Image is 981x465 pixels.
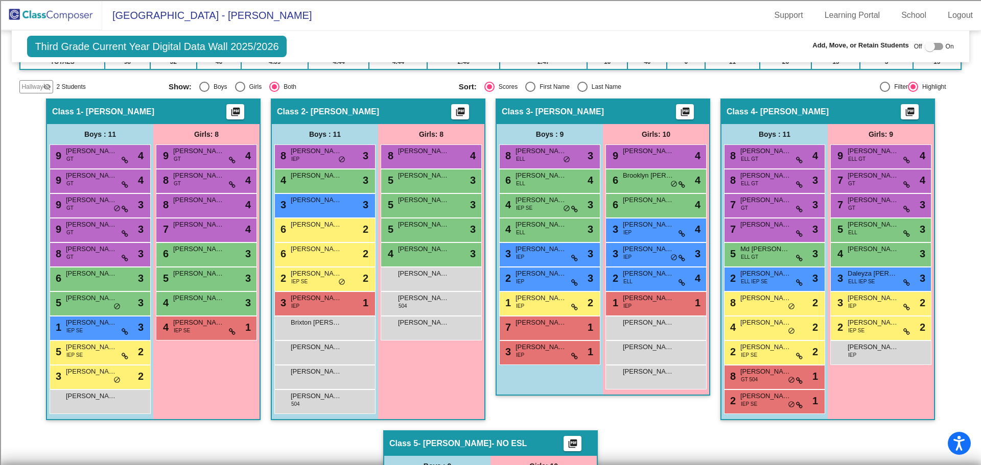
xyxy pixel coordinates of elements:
[245,271,251,286] span: 3
[4,329,977,338] div: WEBSITE
[623,278,633,285] span: ELL
[812,271,818,286] span: 3
[4,237,977,246] div: This outline has no content. Would you like to delete it?
[516,195,567,205] span: [PERSON_NAME]
[920,271,925,286] span: 3
[4,79,977,88] div: Rename
[138,173,144,188] span: 4
[470,197,476,212] span: 3
[4,107,977,116] div: Rename Outline
[245,295,251,310] span: 3
[385,175,393,186] span: 5
[503,224,511,235] span: 4
[623,170,674,181] span: Brooklyn [PERSON_NAME]
[623,146,674,156] span: [PERSON_NAME]
[4,199,977,208] div: TODO: put dlg title
[623,219,674,230] span: [PERSON_NAME]
[740,293,791,303] span: [PERSON_NAME]
[848,302,856,310] span: IEP
[291,278,308,285] span: IEP SE
[563,156,570,164] span: do_not_disturb_alt
[173,195,224,205] span: [PERSON_NAME]
[563,205,570,213] span: do_not_disturb_alt
[741,180,758,187] span: ELL GT
[848,170,899,181] span: [PERSON_NAME]
[564,436,581,451] button: Print Students Details
[848,155,866,163] span: ELL GT
[623,244,674,254] span: [PERSON_NAME]
[53,150,61,161] span: 9
[66,146,117,156] span: [PERSON_NAME]
[695,222,700,237] span: 4
[279,82,296,91] div: Both
[4,153,977,162] div: Journal
[848,317,899,328] span: [PERSON_NAME]
[741,278,767,285] span: ELL IEP SE
[277,107,306,117] span: Class 2
[740,195,791,205] span: [PERSON_NAME]
[160,224,169,235] span: 7
[848,195,899,205] span: [PERSON_NAME]
[245,173,251,188] span: 4
[470,173,476,188] span: 3
[670,180,678,188] span: do_not_disturb_alt
[470,246,476,261] span: 3
[946,42,954,51] span: On
[904,107,916,121] mat-icon: picture_as_pdf
[740,170,791,181] span: [PERSON_NAME] "[PERSON_NAME]" [PERSON_NAME]
[4,13,95,24] input: Search outlines
[363,271,368,286] span: 2
[516,278,524,285] span: IEP
[679,107,691,121] mat-icon: picture_as_pdf
[363,148,368,163] span: 3
[4,70,977,79] div: Sign out
[695,295,700,310] span: 1
[398,268,449,279] span: [PERSON_NAME]
[623,229,632,236] span: IEP
[623,302,632,310] span: IEP
[516,219,567,230] span: [PERSON_NAME]
[27,36,286,57] span: Third Grade Current Year Digital Data Wall 2025/2026
[47,124,153,144] div: Boys : 11
[812,40,909,51] span: Add, Move, or Retain Students
[516,229,525,236] span: ELL
[828,124,934,144] div: Girls: 9
[385,150,393,161] span: 8
[53,248,61,259] span: 8
[588,197,593,212] span: 3
[812,173,818,188] span: 3
[728,297,736,308] span: 8
[588,173,593,188] span: 4
[676,104,694,119] button: Print Students Details
[363,295,368,310] span: 1
[470,222,476,237] span: 3
[918,82,946,91] div: Highlight
[306,107,379,117] span: - [PERSON_NAME]
[459,82,477,91] span: Sort:
[4,246,977,255] div: SAVE AND GO HOME
[4,320,977,329] div: BOOK
[385,199,393,210] span: 5
[4,255,977,264] div: DELETE
[610,297,618,308] span: 1
[138,197,144,212] span: 3
[835,175,843,186] span: 7
[503,273,511,284] span: 2
[741,253,758,261] span: ELL GT
[695,173,700,188] span: 4
[516,180,525,187] span: ELL
[53,273,61,284] span: 6
[66,317,117,328] span: [PERSON_NAME]
[52,107,81,117] span: Class 1
[623,253,632,261] span: IEP
[4,338,977,347] div: JOURNAL
[835,273,843,284] span: 3
[53,199,61,210] span: 9
[160,175,169,186] span: 8
[66,293,117,303] span: [PERSON_NAME]
[812,148,818,163] span: 4
[399,302,407,310] span: 504
[4,52,977,61] div: Delete
[728,199,736,210] span: 7
[138,295,144,310] span: 3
